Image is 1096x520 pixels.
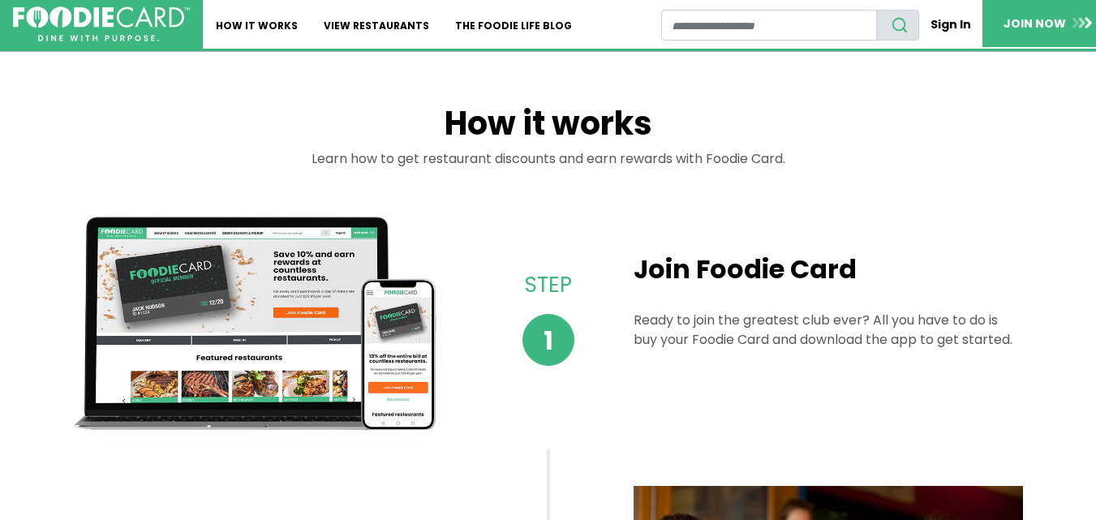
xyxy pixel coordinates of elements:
img: FoodieCard; Eat, Drink, Save, Donate [13,6,190,42]
span: 1 [522,314,574,366]
a: Sign In [919,10,982,40]
button: search [876,10,919,41]
p: Step [506,269,590,301]
div: Learn how to get restaurant discounts and earn rewards with Foodie Card. [62,149,1035,188]
p: Ready to join the greatest club ever? All you have to do is buy your Foodie Card and download the... [634,311,1023,350]
h1: How it works [62,104,1035,149]
input: restaurant search [661,10,877,41]
h2: Join Foodie Card [634,254,1023,285]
